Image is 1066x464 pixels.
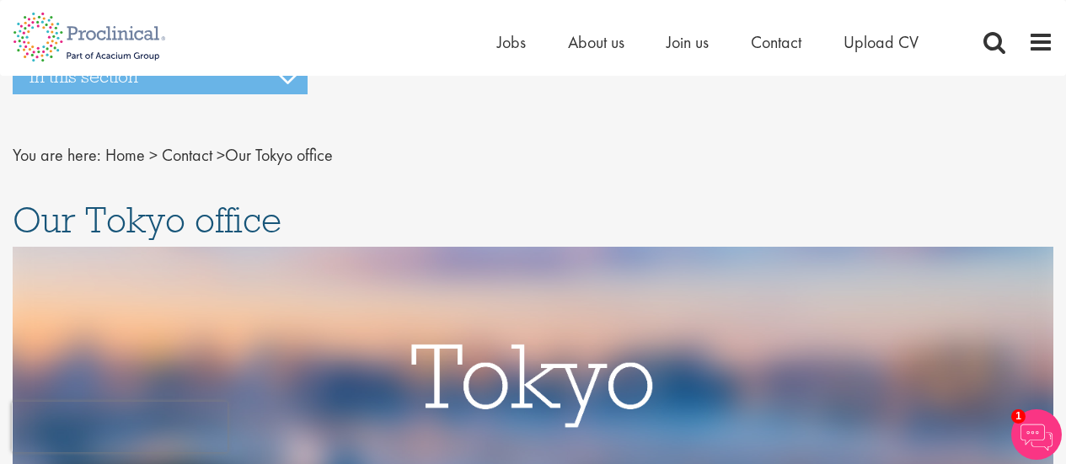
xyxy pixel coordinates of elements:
[162,144,212,166] a: breadcrumb link to Contact
[13,144,101,166] span: You are here:
[105,144,145,166] a: breadcrumb link to Home
[217,144,225,166] span: >
[149,144,158,166] span: >
[497,31,526,53] a: Jobs
[844,31,919,53] a: Upload CV
[667,31,709,53] a: Join us
[13,197,281,243] span: Our Tokyo office
[568,31,624,53] a: About us
[1011,409,1026,424] span: 1
[12,402,228,452] iframe: reCAPTCHA
[1011,409,1062,460] img: Chatbot
[105,144,333,166] span: Our Tokyo office
[13,59,308,94] h3: In this section
[751,31,801,53] a: Contact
